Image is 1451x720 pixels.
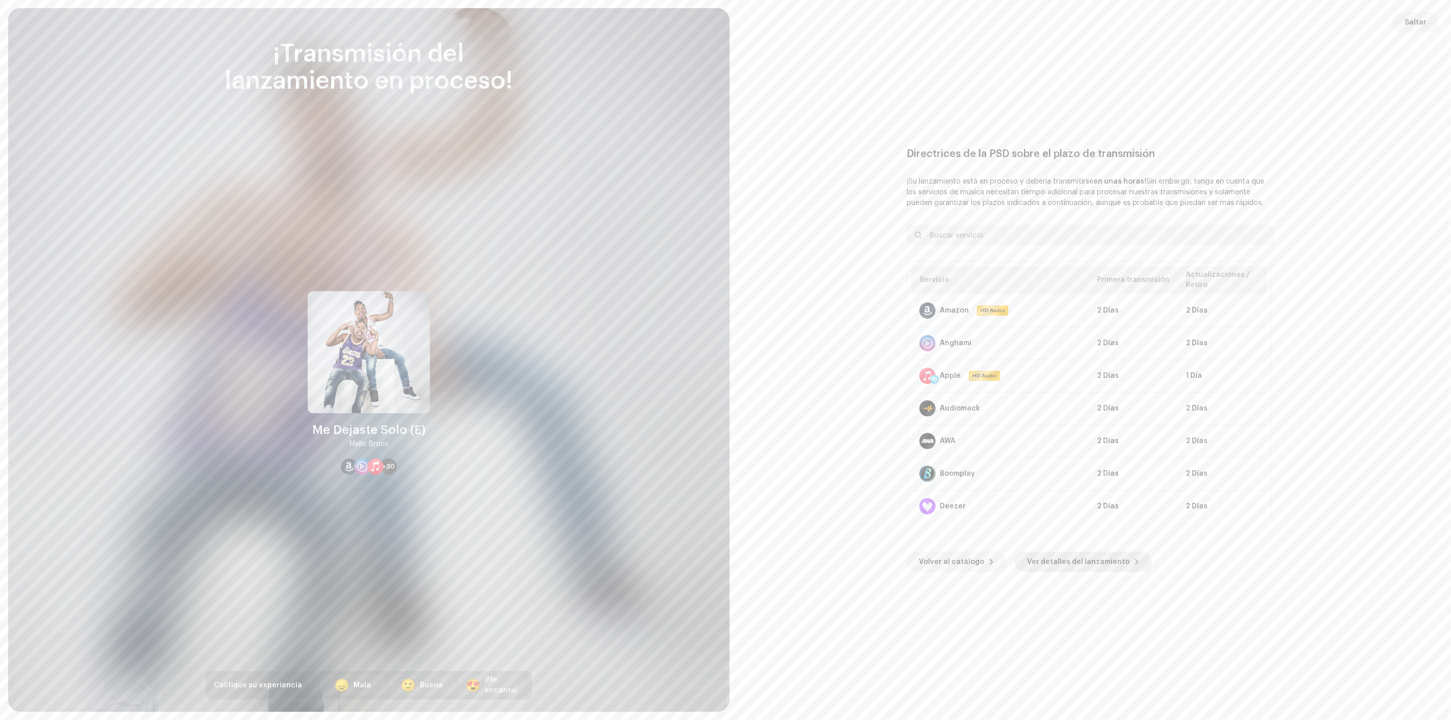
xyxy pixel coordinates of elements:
td: 2 Días [1178,294,1267,327]
div: Directrices de la PSD sobre el plazo de transmisión [907,148,1274,160]
div: Apple [940,372,961,380]
button: Volver al catálogo [907,552,1007,572]
div: ¡Me encanta! [485,675,517,696]
div: Buena [420,680,443,691]
th: Servicio [911,266,1089,294]
div: Mello Bronx [349,438,388,450]
div: Anghami [940,339,971,347]
td: 2 Días [1178,490,1267,523]
td: 2 Días [1178,457,1267,490]
span: +30 [383,462,395,471]
td: 1 Día [1178,359,1267,392]
div: Boomplay [940,470,975,478]
p: ¡Su lanzamiento está en proceso y debería transmitirse Sin embargo, tenga en cuenta que los servi... [907,176,1274,209]
td: 2 Días [1089,457,1178,490]
span: Califique su experiencia [214,682,302,689]
td: 2 Días [1089,327,1178,359]
td: 2 Días [1089,294,1178,327]
span: Ver detalles del lanzamiento [1027,552,1130,572]
td: 2 Días [1089,425,1178,457]
div: Mala [354,680,371,691]
span: HD Audio [978,306,1008,315]
button: Ver detalles del lanzamiento [1015,552,1152,572]
th: Actualizaciones / Retiro [1178,266,1267,294]
button: Saltar [1392,12,1439,33]
td: 2 Días [1089,490,1178,523]
input: Buscar servicio [907,225,1274,245]
div: 😍 [465,679,481,691]
div: Me Dejaste Solo (E) [312,422,426,438]
td: 2 Días [1089,359,1178,392]
span: Saltar [1405,12,1427,33]
div: 🙂 [401,679,416,691]
span: HD Audio [970,372,999,380]
b: en unas horas! [1093,178,1146,185]
div: AWA [940,437,956,445]
div: ¡Transmisión del lanzamiento en proceso! [206,41,532,95]
td: 2 Días [1089,392,1178,425]
div: Amazon [940,306,969,315]
img: f5a899b2-ec46-4656-ac4d-6e5650f2de93 [308,291,430,414]
th: Primera transmisión [1089,266,1178,294]
span: Volver al catálogo [919,552,984,572]
td: 2 Días [1178,392,1267,425]
td: 2 Días [1178,425,1267,457]
div: 😞 [334,679,349,691]
div: Deezer [940,502,966,510]
td: 2 Días [1178,327,1267,359]
div: Audiomack [940,404,980,413]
